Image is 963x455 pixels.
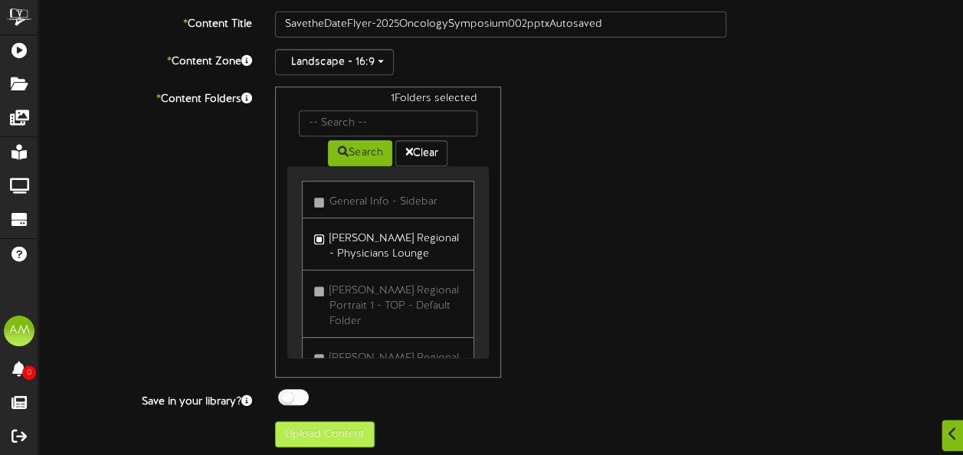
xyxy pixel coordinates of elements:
[314,286,324,296] input: [PERSON_NAME] Regional Portrait 1 - TOP - Default Folder
[329,196,437,208] span: General Info - Sidebar
[275,49,394,75] button: Landscape - 16:9
[314,226,461,262] label: [PERSON_NAME] Regional - Physicians Lounge
[27,49,264,70] label: Content Zone
[27,87,264,107] label: Content Folders
[314,354,324,364] input: [PERSON_NAME] Regional Portrait 1 - BOTTOM - Default Folder
[287,91,488,110] div: 1 Folders selected
[4,316,34,346] div: AM
[329,352,459,394] span: [PERSON_NAME] Regional Portrait 1 - BOTTOM - Default Folder
[328,140,392,166] button: Search
[275,11,726,38] input: Title of this Content
[314,198,324,208] input: General Info - Sidebar
[275,421,375,447] button: Upload Content
[22,365,36,380] span: 0
[329,285,459,327] span: [PERSON_NAME] Regional Portrait 1 - TOP - Default Folder
[299,110,477,136] input: -- Search --
[314,234,324,244] input: [PERSON_NAME] Regional - Physicians Lounge
[27,11,264,32] label: Content Title
[27,389,264,410] label: Save in your library?
[395,140,447,166] button: Clear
